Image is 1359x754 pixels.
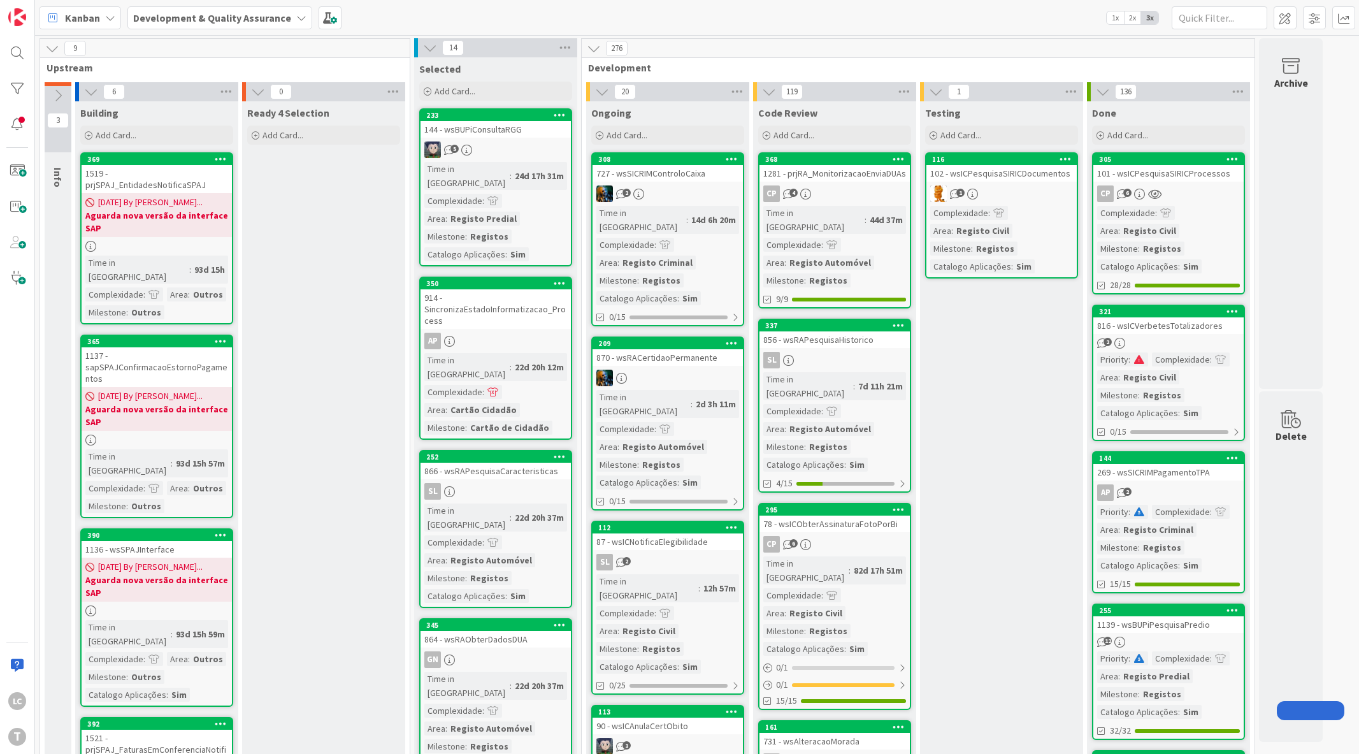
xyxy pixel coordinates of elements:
[1107,129,1148,141] span: Add Card...
[424,353,510,381] div: Time in [GEOGRAPHIC_DATA]
[128,499,164,513] div: Outros
[419,108,572,266] a: 233144 - wsBUPiConsultaRGGLSTime in [GEOGRAPHIC_DATA]:24d 17h 31mComplexidade:Area:Registo Predia...
[804,440,806,454] span: :
[1110,425,1126,439] span: 0/15
[87,531,232,540] div: 390
[1092,152,1245,294] a: 305101 - wsICPesquisaSIRICProcessosCPComplexidade:Area:Registo CivilMilestone:RegistosCatalogo Ap...
[171,456,173,470] span: :
[143,287,145,301] span: :
[639,458,684,472] div: Registos
[421,463,571,479] div: 866 - wsRAPesquisaCaracteristicas
[82,165,232,193] div: 1519 - prjSPAJ_EntidadesNotificaSPAJ
[851,563,906,577] div: 82d 17h 51m
[765,155,910,164] div: 368
[759,154,910,165] div: 368
[930,224,951,238] div: Area
[1123,189,1132,197] span: 6
[596,554,613,570] div: SL
[421,451,571,463] div: 252
[763,404,821,418] div: Complexidade
[763,536,780,553] div: CP
[512,511,567,525] div: 22d 20h 37m
[419,277,572,440] a: 350914 - SincronizaEstadoInformatizacao_ProcessAPTime in [GEOGRAPHIC_DATA]:22d 20h 12mComplexidad...
[421,121,571,138] div: 144 - wsBUPiConsultaRGG
[482,385,484,399] span: :
[686,213,688,227] span: :
[591,337,744,511] a: 209870 - wsRACertidaoPermanenteJCTime in [GEOGRAPHIC_DATA]:2d 3h 11mComplexidade:Area:Registo Aut...
[763,556,849,584] div: Time in [GEOGRAPHIC_DATA]
[424,333,441,349] div: AP
[87,155,232,164] div: 369
[80,152,233,324] a: 3691519 - prjSPAJ_EntidadesNotificaSPAJ[DATE] By [PERSON_NAME]...Aguarda nova versão da interface...
[853,379,855,393] span: :
[82,154,232,165] div: 369
[1120,523,1197,537] div: Registo Criminal
[763,372,853,400] div: Time in [GEOGRAPHIC_DATA]
[445,403,447,417] span: :
[763,422,784,436] div: Area
[421,278,571,289] div: 350
[467,229,512,243] div: Registos
[82,530,232,558] div: 3901136 - wsSPAJInterface
[1093,154,1244,165] div: 305
[465,229,467,243] span: :
[435,85,475,97] span: Add Card...
[596,390,691,418] div: Time in [GEOGRAPHIC_DATA]
[1178,558,1180,572] span: :
[763,185,780,202] div: CP
[786,422,874,436] div: Registo Automóvel
[133,11,291,24] b: Development & Quality Assurance
[426,111,571,120] div: 233
[1104,338,1112,346] span: 2
[619,440,707,454] div: Registo Automóvel
[806,273,851,287] div: Registos
[87,337,232,346] div: 365
[510,360,512,374] span: :
[424,403,445,417] div: Area
[1093,165,1244,182] div: 101 - wsICPesquisaSIRICProcessos
[1097,185,1114,202] div: CP
[465,421,467,435] span: :
[654,422,656,436] span: :
[143,481,145,495] span: :
[262,129,303,141] span: Add Card...
[763,206,865,234] div: Time in [GEOGRAPHIC_DATA]
[925,152,1078,279] a: 116102 - wsICPesquisaSIRICDocumentosRLComplexidade:Area:Registo CivilMilestone:RegistosCatalogo A...
[679,475,701,489] div: Sim
[424,483,441,500] div: SL
[1092,451,1245,593] a: 144269 - wsSICRIMPagamentoTPAAPPriority:Complexidade:Area:Registo CriminalMilestone:RegistosCatal...
[445,553,447,567] span: :
[190,481,226,495] div: Outros
[1093,453,1244,481] div: 144269 - wsSICRIMPagamentoTPA
[1180,259,1202,273] div: Sim
[1093,185,1244,202] div: CP
[190,287,226,301] div: Outros
[445,212,447,226] span: :
[763,440,804,454] div: Milestone
[593,522,743,550] div: 11287 - wsICNotificaElegibilidade
[930,185,947,202] img: RL
[1097,540,1138,555] div: Milestone
[865,213,866,227] span: :
[930,259,1011,273] div: Catalogo Aplicações
[85,209,228,235] b: Aguarda nova versão da interface SAP
[98,560,203,574] span: [DATE] By [PERSON_NAME]...
[596,475,677,489] div: Catalogo Aplicações
[930,206,988,220] div: Complexidade
[82,154,232,193] div: 3691519 - prjSPAJ_EntidadesNotificaSPAJ
[1093,464,1244,481] div: 269 - wsSICRIMPagamentoTPA
[973,242,1017,256] div: Registos
[512,169,567,183] div: 24d 17h 31m
[1138,540,1140,555] span: :
[1140,540,1184,555] div: Registos
[759,154,910,182] div: 3681281 - prjRA_MonitorizacaoEnviaDUAs
[773,129,814,141] span: Add Card...
[424,535,482,549] div: Complexidade
[940,129,981,141] span: Add Card...
[1013,259,1035,273] div: Sim
[98,196,203,209] span: [DATE] By [PERSON_NAME]...
[593,522,743,533] div: 112
[421,110,571,138] div: 233144 - wsBUPiConsultaRGG
[512,360,567,374] div: 22d 20h 12m
[1097,388,1138,402] div: Milestone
